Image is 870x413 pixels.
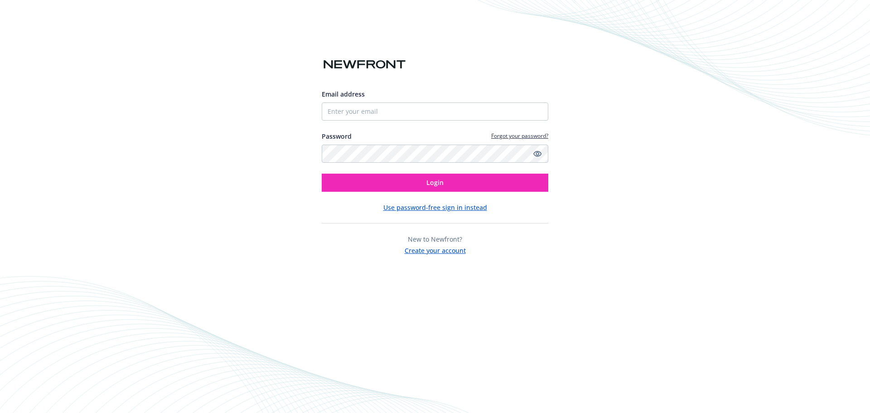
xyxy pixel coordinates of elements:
[491,132,548,140] a: Forgot your password?
[322,57,407,73] img: Newfront logo
[405,244,466,255] button: Create your account
[322,102,548,121] input: Enter your email
[532,148,543,159] a: Show password
[322,145,548,163] input: Enter your password
[383,203,487,212] button: Use password-free sign in instead
[426,178,444,187] span: Login
[322,90,365,98] span: Email address
[322,174,548,192] button: Login
[408,235,462,243] span: New to Newfront?
[322,131,352,141] label: Password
